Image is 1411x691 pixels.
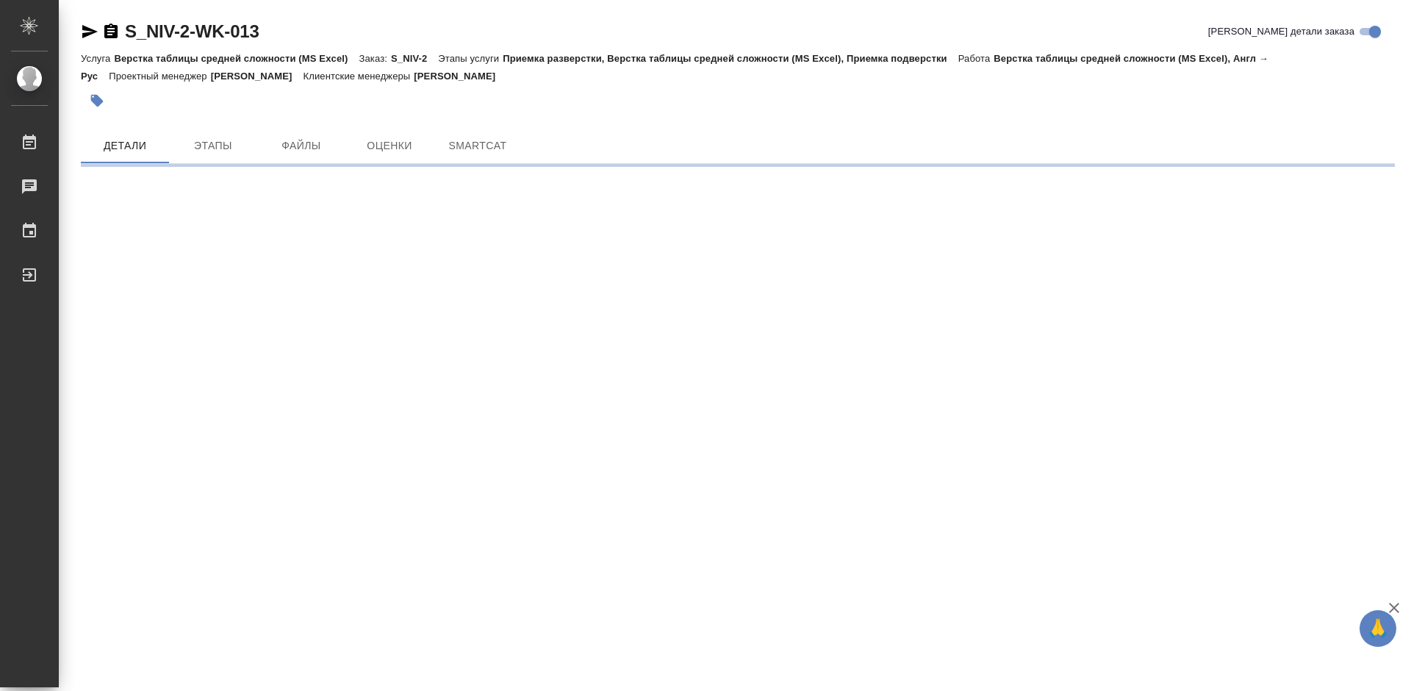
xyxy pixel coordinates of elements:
span: Этапы [178,137,248,155]
p: Этапы услуги [438,53,503,64]
p: Клиентские менеджеры [304,71,414,82]
p: Работа [958,53,994,64]
span: 🙏 [1365,613,1390,644]
span: [PERSON_NAME] детали заказа [1208,24,1354,39]
p: Приемка разверстки, Верстка таблицы средней сложности (MS Excel), Приемка подверстки [503,53,958,64]
p: Услуга [81,53,114,64]
span: Файлы [266,137,337,155]
p: [PERSON_NAME] [414,71,506,82]
span: SmartCat [442,137,513,155]
button: Скопировать ссылку для ЯМессенджера [81,23,98,40]
p: Верстка таблицы средней сложности (MS Excel) [114,53,359,64]
span: Детали [90,137,160,155]
p: [PERSON_NAME] [211,71,304,82]
button: Добавить тэг [81,85,113,117]
button: Скопировать ссылку [102,23,120,40]
span: Оценки [354,137,425,155]
p: S_NIV-2 [391,53,438,64]
button: 🙏 [1360,610,1396,647]
p: Проектный менеджер [109,71,210,82]
a: S_NIV-2-WK-013 [125,21,259,41]
p: Заказ: [359,53,391,64]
